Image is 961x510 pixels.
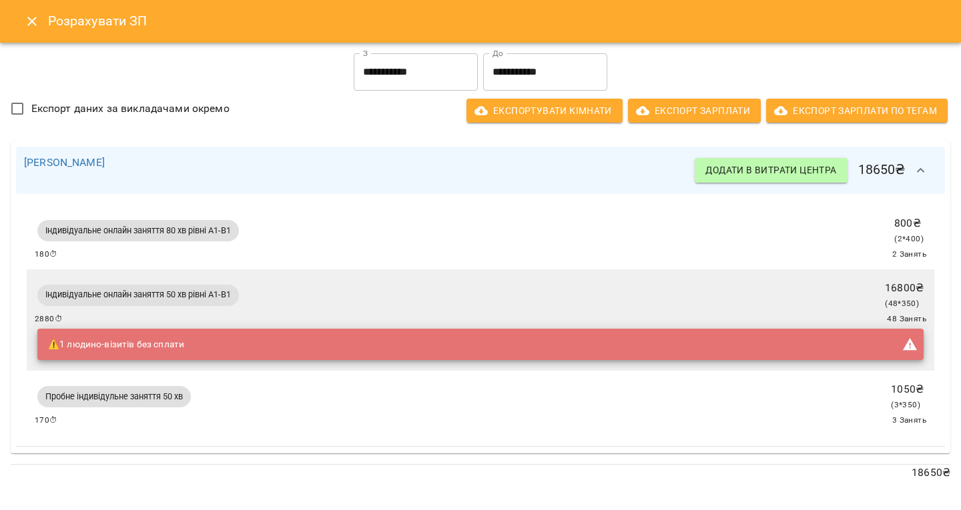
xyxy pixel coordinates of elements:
span: 3 Занять [892,414,926,427]
button: Додати в витрати центра [695,158,847,182]
div: ⚠️ 1 людино-візитів без сплати [48,333,184,357]
a: [PERSON_NAME] [24,156,105,169]
span: ( 48 * 350 ) [885,299,919,308]
h6: Розрахувати ЗП [48,11,945,31]
button: Експортувати кімнати [466,99,623,123]
p: 16800 ₴ [885,280,924,296]
span: Додати в витрати центра [705,162,836,178]
span: 180 ⏱ [35,248,58,261]
h6: 18650 ₴ [695,155,937,187]
span: 2 Занять [892,248,926,261]
button: Close [16,5,48,37]
p: 18650 ₴ [11,465,950,481]
span: Експорт Зарплати [639,103,750,119]
p: 1050 ₴ [891,381,924,397]
span: Індивідуальне онлайн заняття 50 хв рівні А1-В1 [37,289,239,301]
span: Індивідуальне онлайн заняття 80 хв рівні А1-В1 [37,225,239,237]
span: Експорт даних за викладачами окремо [31,101,230,117]
p: 800 ₴ [894,215,924,231]
span: 2880 ⏱ [35,313,63,326]
button: Експорт Зарплати [628,99,761,123]
span: Експортувати кімнати [477,103,612,119]
span: 48 Занять [887,313,926,326]
button: Експорт Зарплати по тегам [766,99,948,123]
span: Експорт Зарплати по тегам [777,103,937,119]
span: 170 ⏱ [35,414,58,427]
span: ( 2 * 400 ) [894,234,924,243]
span: Пробне індивідульне заняття 50 хв [37,391,191,403]
span: ( 3 * 350 ) [891,400,920,409]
